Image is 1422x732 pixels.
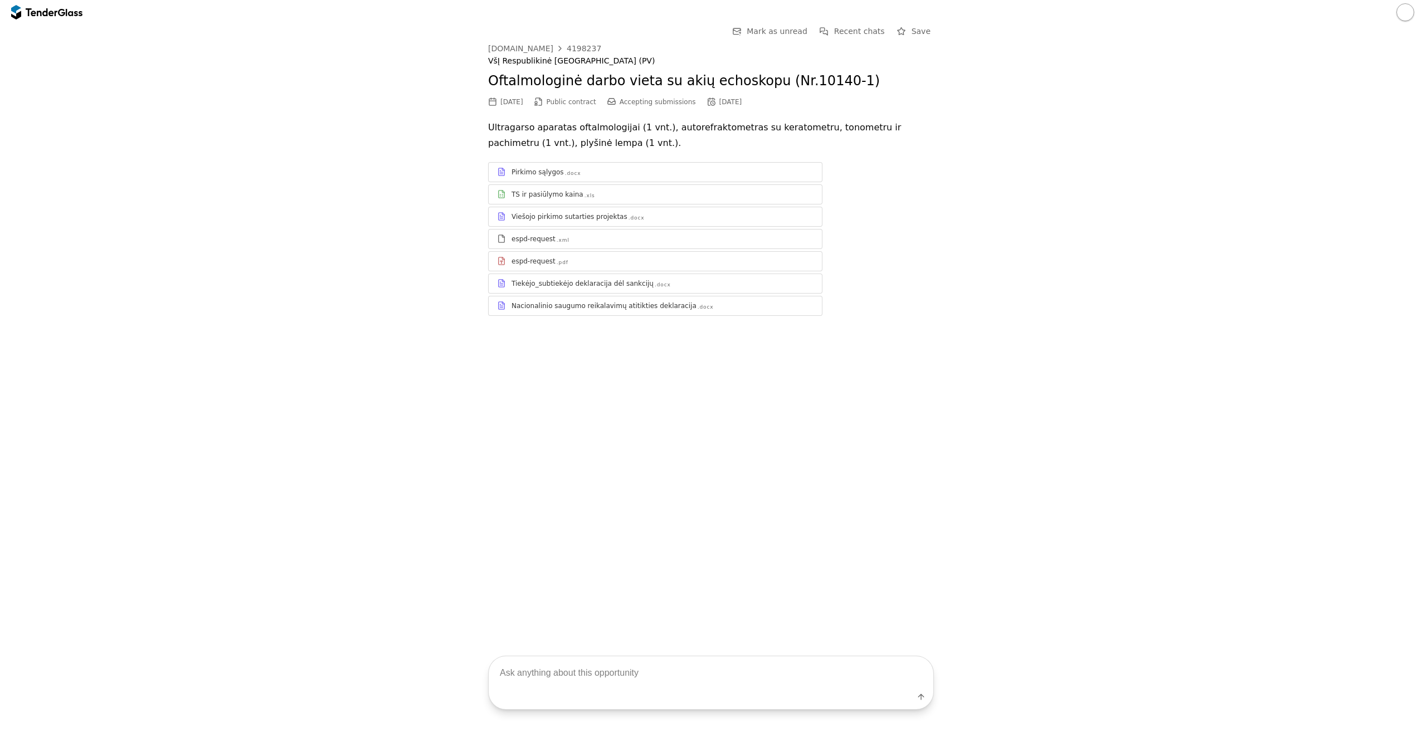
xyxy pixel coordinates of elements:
div: [DATE] [719,98,742,106]
div: .xls [585,192,595,199]
p: Ultragarso aparatas oftalmologijai (1 vnt.), autorefraktometras su keratometru, tonometru ir pach... [488,120,934,151]
a: [DOMAIN_NAME]4198237 [488,44,601,53]
a: Pirkimo sąlygos.docx [488,162,822,182]
div: Nacionalinio saugumo reikalavimų atitikties deklaracija [512,301,697,310]
div: Tiekėjo_subtiekėjo deklaracija dėl sankcijų [512,279,654,288]
div: espd-request [512,257,556,266]
div: .docx [565,170,581,177]
a: Nacionalinio saugumo reikalavimų atitikties deklaracija.docx [488,296,822,316]
span: Public contract [547,98,596,106]
div: .docx [629,214,645,222]
span: Mark as unread [747,27,807,36]
div: VšĮ Respublikinė [GEOGRAPHIC_DATA] (PV) [488,56,934,66]
div: .docx [698,304,714,311]
button: Mark as unread [729,25,811,38]
h2: Oftalmologinė darbo vieta su akių echoskopu (Nr.10140-1) [488,72,934,91]
div: Viešojo pirkimo sutarties projektas [512,212,627,221]
a: espd-request.xml [488,229,822,249]
div: .xml [557,237,569,244]
div: .docx [655,281,671,289]
a: Tiekėjo_subtiekėjo deklaracija dėl sankcijų.docx [488,274,822,294]
div: TS ir pasiūlymo kaina [512,190,583,199]
div: Pirkimo sąlygos [512,168,564,177]
div: 4198237 [567,45,601,52]
div: [DOMAIN_NAME] [488,45,553,52]
a: TS ir pasiūlymo kaina.xls [488,184,822,204]
button: Recent chats [816,25,888,38]
div: .pdf [557,259,568,266]
a: espd-request.pdf [488,251,822,271]
span: Accepting submissions [620,98,696,106]
span: Save [912,27,931,36]
span: Recent chats [834,27,885,36]
div: espd-request [512,235,556,243]
a: Viešojo pirkimo sutarties projektas.docx [488,207,822,227]
div: [DATE] [500,98,523,106]
button: Save [894,25,934,38]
